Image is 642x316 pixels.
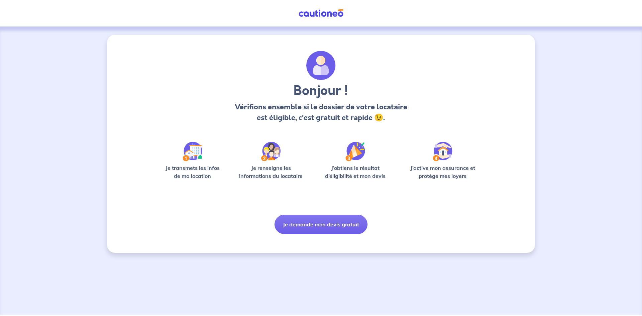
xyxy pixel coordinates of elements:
[296,9,346,17] img: Cautioneo
[183,142,202,161] img: /static/90a569abe86eec82015bcaae536bd8e6/Step-1.svg
[275,215,367,234] button: Je demande mon devis gratuit
[433,142,452,161] img: /static/bfff1cf634d835d9112899e6a3df1a5d/Step-4.svg
[261,142,281,161] img: /static/c0a346edaed446bb123850d2d04ad552/Step-2.svg
[318,164,393,180] p: J’obtiens le résultat d’éligibilité et mon devis
[160,164,224,180] p: Je transmets les infos de ma location
[345,142,365,161] img: /static/f3e743aab9439237c3e2196e4328bba9/Step-3.svg
[306,51,336,80] img: archivate
[233,102,409,123] p: Vérifions ensemble si le dossier de votre locataire est éligible, c’est gratuit et rapide 😉.
[233,83,409,99] h3: Bonjour !
[235,164,307,180] p: Je renseigne les informations du locataire
[404,164,481,180] p: J’active mon assurance et protège mes loyers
